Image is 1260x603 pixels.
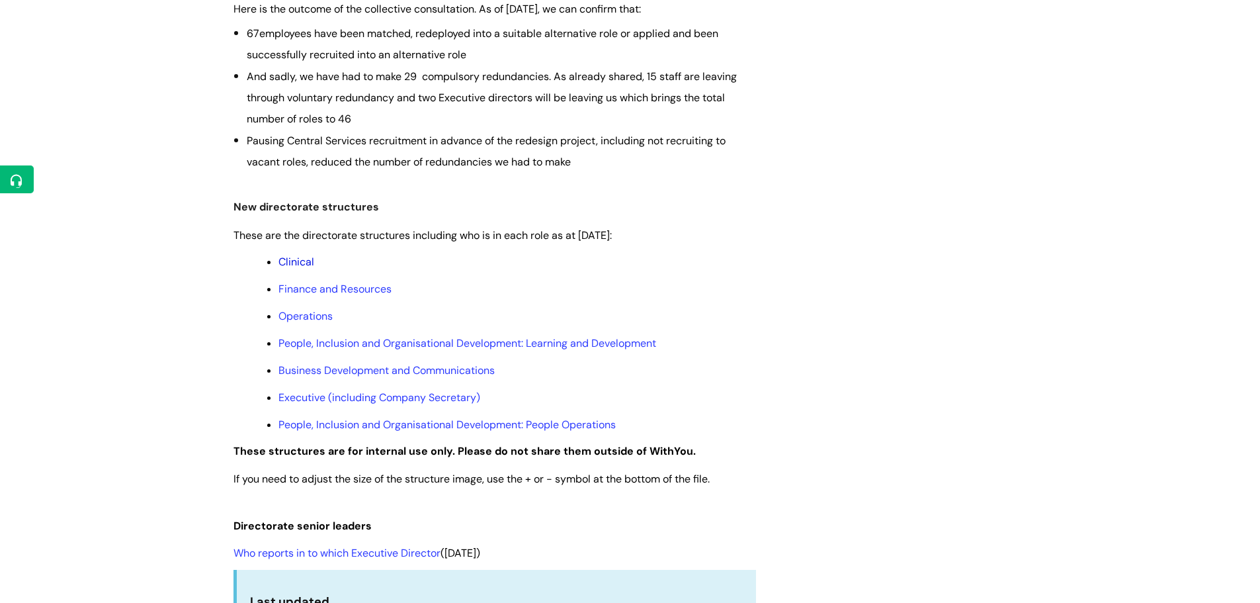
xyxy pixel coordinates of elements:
a: Operations [278,309,333,323]
span: 67 [247,26,259,40]
a: Business Development and Communications [278,363,495,377]
a: Executive (including Company Secretary) [278,391,480,404]
span: These are the directorate structures including who is in each role as at [DATE]: [233,228,612,242]
a: People, Inclusion and Organisational Development: People Operations [278,418,616,432]
span: And sadly, we have had to make 29 compulsory redundancies. As already shared, 15 staff are leavin... [247,70,737,126]
strong: These structures are for internal use only. Please do not share them outside of WithYou. [233,444,696,458]
span: If you need to adjust the size of the structure image, use the + or - symbol at the bottom of the... [233,472,710,486]
a: People, Inclusion and Organisational Development: Learning and Development [278,336,656,350]
a: Clinical [278,255,314,269]
span: New directorate structures [233,200,379,214]
span: Pausing Central Services recruitment in advance of the redesign project, including not recruiting... [247,134,726,169]
a: Who reports in to which Executive Director [233,546,441,560]
a: Finance and Resources [278,282,392,296]
span: Here is the outcome of the collective consultation. As of [DATE], we can confirm that: [233,2,641,16]
span: employees have been matched, redeployed into a suitable alternative role or applied and been succ... [247,26,718,62]
span: Directorate senior leaders [233,519,372,533]
span: ([DATE]) [233,546,480,560]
